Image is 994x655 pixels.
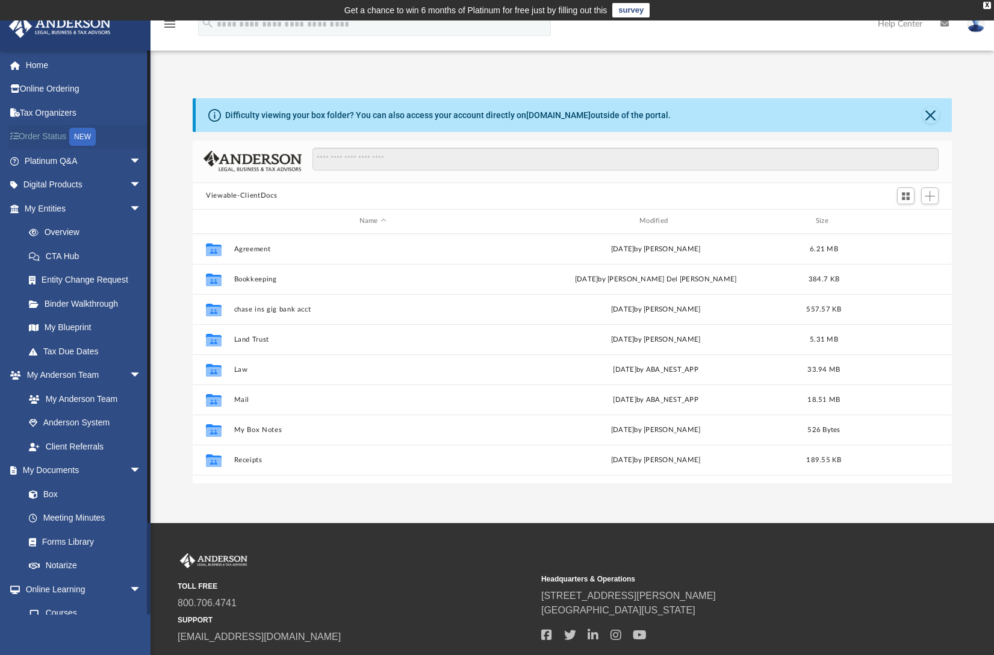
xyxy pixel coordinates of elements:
[201,16,214,30] i: search
[206,190,277,201] button: Viewable-ClientDocs
[234,456,512,463] button: Receipts
[8,577,154,601] a: Online Learningarrow_drop_down
[234,275,512,283] button: Bookkeeping
[8,125,160,149] a: Order StatusNEW
[526,110,591,120] a: [DOMAIN_NAME]
[17,530,148,554] a: Forms Library
[8,196,160,221] a: My Entitiesarrow_drop_down
[225,109,671,122] div: Difficulty viewing your box folder? You can also access your account directly on outside of the p...
[541,605,695,615] a: [GEOGRAPHIC_DATA][US_STATE]
[517,304,795,315] div: [DATE] by [PERSON_NAME]
[17,339,160,363] a: Tax Due Dates
[810,336,838,342] span: 5.31 MB
[517,334,795,345] div: [DATE] by [PERSON_NAME]
[234,335,512,343] button: Land Trust
[17,292,160,316] a: Binder Walkthrough
[129,196,154,221] span: arrow_drop_down
[517,274,795,284] div: [DATE] by [PERSON_NAME] Del [PERSON_NAME]
[807,396,840,403] span: 18.51 MB
[178,598,237,608] a: 800.706.4741
[163,23,177,31] a: menu
[129,577,154,602] span: arrow_drop_down
[17,482,148,506] a: Box
[234,216,512,227] div: Name
[234,425,512,433] button: My Box Notes
[853,216,937,227] div: id
[806,456,841,463] span: 189.55 KB
[198,216,228,227] div: id
[807,426,840,433] span: 526 Bytes
[517,216,795,227] div: Modified
[517,454,795,465] div: [DATE] by [PERSON_NAME]
[967,15,985,33] img: User Pic
[17,434,154,459] a: Client Referrals
[8,53,160,77] a: Home
[17,506,154,530] a: Meeting Minutes
[17,268,160,292] a: Entity Change Request
[312,148,939,171] input: Search files and folders
[612,3,650,17] a: survey
[8,173,160,197] a: Digital Productsarrow_drop_down
[17,554,154,578] a: Notarize
[234,365,512,373] button: Law
[178,631,341,642] a: [EMAIL_ADDRESS][DOMAIN_NAME]
[17,387,148,411] a: My Anderson Team
[69,128,96,146] div: NEW
[17,316,154,340] a: My Blueprint
[541,574,896,584] small: Headquarters & Operations
[234,395,512,403] button: Mail
[541,591,716,601] a: [STREET_ADDRESS][PERSON_NAME]
[234,245,512,252] button: Agreement
[922,107,939,124] button: Close
[517,364,795,375] div: [DATE] by ABA_NEST_APP
[807,366,840,372] span: 33.94 MB
[809,275,839,282] span: 384.7 KB
[129,363,154,388] span: arrow_drop_down
[17,244,160,268] a: CTA Hub
[8,77,160,101] a: Online Ordering
[17,221,160,245] a: Overview
[810,245,838,252] span: 6.21 MB
[800,216,848,227] div: Size
[129,149,154,174] span: arrow_drop_down
[193,234,952,483] div: grid
[8,363,154,387] a: My Anderson Teamarrow_drop_down
[5,14,114,38] img: Anderson Advisors Platinum Portal
[921,187,939,204] button: Add
[178,615,533,625] small: SUPPORT
[806,306,841,312] span: 557.57 KB
[983,2,991,9] div: close
[17,411,154,435] a: Anderson System
[234,305,512,313] button: chase ins gig bank acct
[8,149,160,173] a: Platinum Q&Aarrow_drop_down
[517,394,795,405] div: [DATE] by ABA_NEST_APP
[344,3,607,17] div: Get a chance to win 6 months of Platinum for free just by filling out this
[129,459,154,483] span: arrow_drop_down
[17,601,154,625] a: Courses
[517,243,795,254] div: [DATE] by [PERSON_NAME]
[178,553,250,569] img: Anderson Advisors Platinum Portal
[178,581,533,592] small: TOLL FREE
[517,424,795,435] div: [DATE] by [PERSON_NAME]
[897,187,915,204] button: Switch to Grid View
[8,459,154,483] a: My Documentsarrow_drop_down
[129,173,154,198] span: arrow_drop_down
[163,17,177,31] i: menu
[8,101,160,125] a: Tax Organizers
